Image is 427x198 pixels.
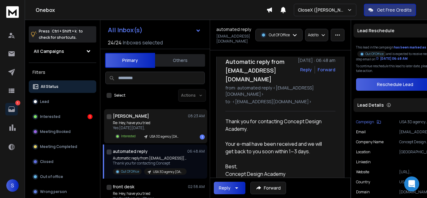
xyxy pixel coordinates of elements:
[225,57,294,84] h1: Automatic reply from [EMAIL_ADDRESS][DOMAIN_NAME]
[356,190,370,195] p: Domain
[108,39,122,46] span: 24 / 24
[404,176,419,191] div: Open Intercom Messenger
[219,185,230,191] div: Reply
[225,85,335,97] p: from: automated reply <[EMAIL_ADDRESS][DOMAIN_NAME]>
[298,7,347,13] p: CloseX ([PERSON_NAME])
[34,48,64,54] h1: All Campaigns
[123,39,163,46] h3: Inboxes selected
[113,184,134,190] h1: front desk
[41,84,58,89] p: All Status
[356,170,369,175] p: website
[114,93,125,98] label: Select
[113,156,188,161] p: Automatic reply from [EMAIL_ADDRESS][DOMAIN_NAME]
[356,140,384,145] p: Company Name
[356,150,370,155] p: location
[29,170,96,183] button: Out of office
[5,103,18,115] a: 1
[29,45,96,58] button: All Campaigns
[40,174,63,179] p: Out of office
[300,67,312,73] button: Reply
[187,149,205,154] p: 06:48 AM
[6,179,19,192] button: S
[108,27,143,33] h1: All Inbox(s)
[40,114,60,119] p: Interested
[356,129,366,135] p: Email
[364,4,416,16] button: Get Free Credits
[15,100,20,105] p: 1
[153,170,183,174] p: USA 3D agency [DATE]
[121,134,136,139] p: Interested
[88,114,93,119] div: 1
[39,28,83,41] p: Press to check for shortcuts.
[113,120,183,125] p: Re: Hey, have you tried
[225,118,335,198] div: Thank you for contacting Concept Design Academy. Your e-mail have been received and we will get b...
[113,148,148,155] h1: automated reply
[216,26,251,33] h1: automated reply
[365,52,384,56] p: Out Of Office
[308,33,319,38] p: Add to
[377,7,412,13] p: Get Free Credits
[113,125,183,130] p: Yes [DATE][DATE],
[29,155,96,168] button: Closed
[298,57,335,63] p: [DATE] : 06:48 am
[250,182,286,194] button: Forward
[51,28,78,35] span: Ctrl + Shift + k
[356,160,371,165] p: linkedin
[113,113,149,119] h1: [PERSON_NAME]
[356,119,381,124] button: Campaign
[318,67,335,73] div: Forward
[40,159,53,164] p: Closed
[200,135,205,140] div: 1
[29,110,96,123] button: Interested1
[225,99,335,105] p: to: <[EMAIL_ADDRESS][DOMAIN_NAME]>
[29,140,96,153] button: Meeting Completed
[394,45,426,49] span: has been marked as
[113,191,183,196] p: Re: Hey, have you tried
[6,6,19,18] img: logo
[29,125,96,138] button: Meeting Booked
[356,119,374,124] p: Campaign
[357,102,384,108] p: Lead Details
[29,80,96,93] button: All Status
[376,56,408,61] div: [DATE] 06:48 AM
[121,169,139,174] p: Out Of Office
[188,114,205,119] p: 08:23 AM
[216,34,252,44] p: [EMAIL_ADDRESS][DOMAIN_NAME]
[357,28,394,34] p: Lead Reschedule
[40,129,71,134] p: Meeting Booked
[113,161,188,166] p: Thank you for contacting Concept
[214,182,245,194] button: Reply
[29,68,96,77] h3: Filters
[29,185,96,198] button: Wrong person
[29,95,96,108] button: Lead
[188,184,205,189] p: 02:58 AM
[105,53,155,68] button: Primary
[40,144,77,149] p: Meeting Completed
[36,6,266,14] h1: Onebox
[103,24,206,36] button: All Inbox(s)
[40,99,49,104] p: Lead
[269,33,290,38] p: Out Of Office
[149,134,179,139] p: USA 3D agency [DATE]
[356,180,370,185] p: Country
[155,53,205,67] button: Others
[40,189,67,194] p: Wrong person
